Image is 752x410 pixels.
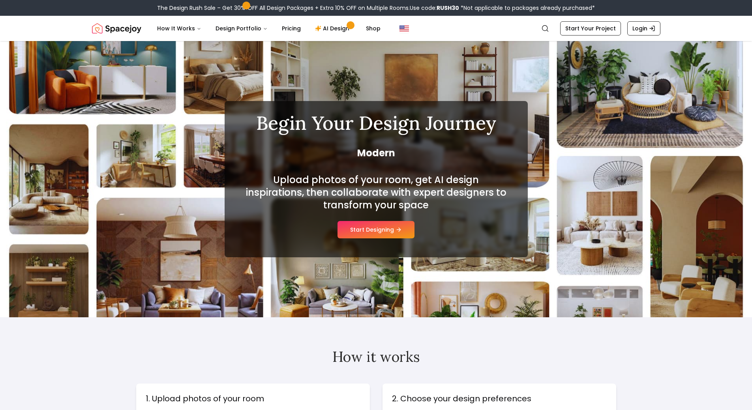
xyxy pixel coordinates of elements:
span: *Not applicable to packages already purchased* [459,4,595,12]
h3: 2. Choose your design preferences [392,393,607,404]
a: Login [627,21,660,36]
h3: 1. Upload photos of your room [146,393,360,404]
h2: How it works [136,349,616,365]
nav: Global [92,16,660,41]
b: RUSH30 [437,4,459,12]
button: How It Works [151,21,208,36]
a: AI Design [309,21,358,36]
img: United States [399,24,409,33]
button: Design Portfolio [209,21,274,36]
h2: Upload photos of your room, get AI design inspirations, then collaborate with expert designers to... [244,174,509,212]
div: The Design Rush Sale – Get 30% OFF All Design Packages + Extra 10% OFF on Multiple Rooms. [157,4,595,12]
button: Start Designing [338,221,414,238]
nav: Main [151,21,387,36]
a: Shop [360,21,387,36]
img: Spacejoy Logo [92,21,141,36]
a: Spacejoy [92,21,141,36]
span: Use code: [410,4,459,12]
span: Modern [244,147,509,159]
a: Pricing [276,21,307,36]
a: Start Your Project [560,21,621,36]
h1: Begin Your Design Journey [244,114,509,133]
